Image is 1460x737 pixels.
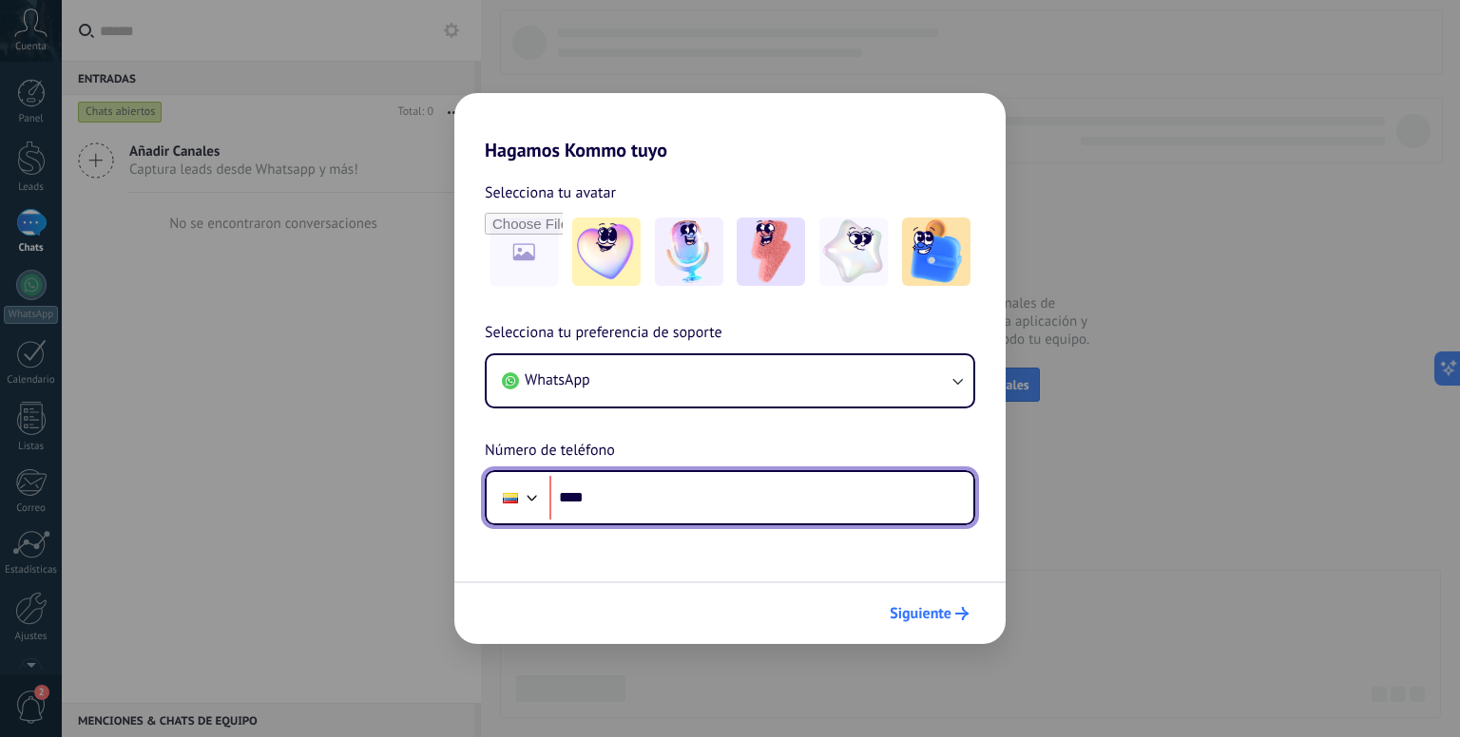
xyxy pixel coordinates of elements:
[485,180,616,205] span: Selecciona tu avatar
[902,217,970,286] img: -5.jpeg
[492,478,528,518] div: Ecuador: + 593
[454,93,1006,161] h2: Hagamos Kommo tuyo
[485,321,722,346] span: Selecciona tu preferencia de soporte
[485,439,615,463] span: Número de teléfono
[572,217,641,286] img: -1.jpeg
[819,217,888,286] img: -4.jpeg
[525,370,590,389] span: WhatsApp
[737,217,805,286] img: -3.jpeg
[881,597,977,630] button: Siguiente
[655,217,723,286] img: -2.jpeg
[890,607,951,620] span: Siguiente
[487,355,973,406] button: WhatsApp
